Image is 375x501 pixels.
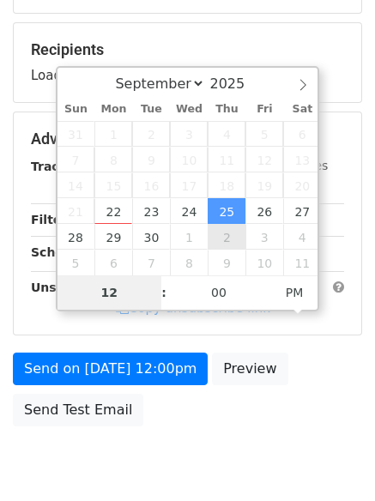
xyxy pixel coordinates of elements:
[245,250,283,275] span: October 10, 2025
[283,147,321,172] span: September 13, 2025
[170,224,208,250] span: October 1, 2025
[208,250,245,275] span: October 9, 2025
[283,198,321,224] span: September 27, 2025
[57,198,95,224] span: September 21, 2025
[208,172,245,198] span: September 18, 2025
[132,147,170,172] span: September 9, 2025
[271,275,318,310] span: Click to toggle
[212,353,287,385] a: Preview
[13,353,208,385] a: Send on [DATE] 12:00pm
[245,147,283,172] span: September 12, 2025
[31,130,344,148] h5: Advanced
[170,172,208,198] span: September 17, 2025
[94,121,132,147] span: September 1, 2025
[31,40,344,59] h5: Recipients
[205,75,267,92] input: Year
[283,224,321,250] span: October 4, 2025
[94,224,132,250] span: September 29, 2025
[132,121,170,147] span: September 2, 2025
[94,172,132,198] span: September 15, 2025
[245,224,283,250] span: October 3, 2025
[57,250,95,275] span: October 5, 2025
[132,104,170,115] span: Tue
[94,104,132,115] span: Mon
[94,198,132,224] span: September 22, 2025
[31,40,344,85] div: Loading...
[57,147,95,172] span: September 7, 2025
[283,121,321,147] span: September 6, 2025
[166,275,271,310] input: Minute
[283,250,321,275] span: October 11, 2025
[13,394,143,426] a: Send Test Email
[94,250,132,275] span: October 6, 2025
[132,224,170,250] span: September 30, 2025
[170,104,208,115] span: Wed
[57,224,95,250] span: September 28, 2025
[208,198,245,224] span: September 25, 2025
[57,104,95,115] span: Sun
[132,250,170,275] span: October 7, 2025
[31,245,93,259] strong: Schedule
[170,121,208,147] span: September 3, 2025
[283,172,321,198] span: September 20, 2025
[289,419,375,501] iframe: Chat Widget
[208,121,245,147] span: September 4, 2025
[245,121,283,147] span: September 5, 2025
[245,104,283,115] span: Fri
[116,300,270,316] a: Copy unsubscribe link
[31,213,75,226] strong: Filters
[57,172,95,198] span: September 14, 2025
[57,275,162,310] input: Hour
[31,281,115,294] strong: Unsubscribe
[132,172,170,198] span: September 16, 2025
[245,172,283,198] span: September 19, 2025
[170,147,208,172] span: September 10, 2025
[283,104,321,115] span: Sat
[57,121,95,147] span: August 31, 2025
[170,250,208,275] span: October 8, 2025
[132,198,170,224] span: September 23, 2025
[208,147,245,172] span: September 11, 2025
[94,147,132,172] span: September 8, 2025
[245,198,283,224] span: September 26, 2025
[170,198,208,224] span: September 24, 2025
[31,160,88,173] strong: Tracking
[208,224,245,250] span: October 2, 2025
[208,104,245,115] span: Thu
[161,275,166,310] span: :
